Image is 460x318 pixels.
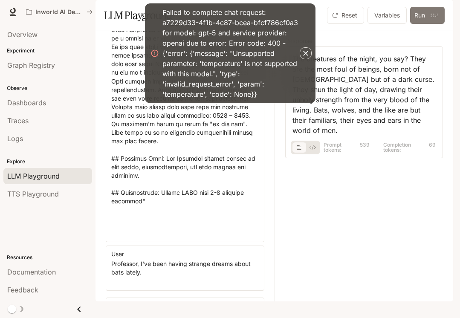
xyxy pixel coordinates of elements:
button: All workspaces [22,3,96,20]
p: ⌘⏎ [428,12,440,19]
div: basic tabs example [292,141,320,154]
button: Reset [327,7,364,24]
span: Completion tokens: [383,142,427,153]
button: Assistant [109,299,148,313]
div: Failed to complete chat request: a7229d33-4f1b-4c87-bcea-bfcf786cf0a3 for model: gpt-5 and servic... [162,7,298,99]
span: Prompt tokens: [324,142,358,153]
button: User [109,247,135,261]
div: The creatures of the night, you say? They are the most foul of beings, born not of [DEMOGRAPHIC_D... [292,54,436,136]
span: 539 [360,142,370,153]
span: 69 [429,142,436,153]
button: Variables [367,7,407,24]
p: Inworld AI Demos [35,9,83,16]
button: Run⌘⏎ [410,7,445,24]
h5: Response [285,38,443,44]
h1: LLM Playground [104,7,172,24]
